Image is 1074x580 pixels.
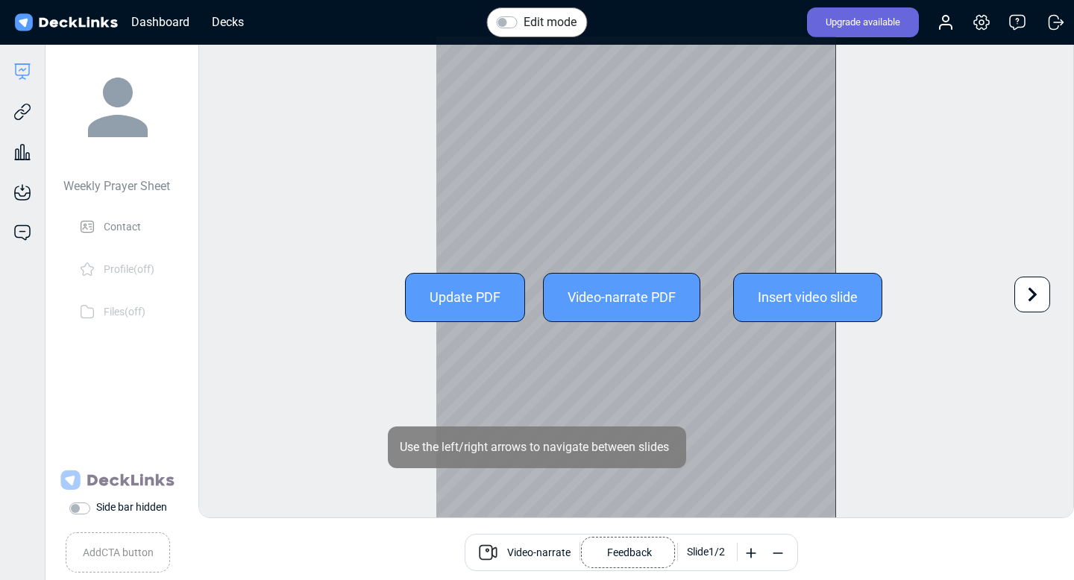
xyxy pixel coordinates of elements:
div: Use the left/right arrows to navigate between slides [388,426,686,468]
div: Slide 1 / 2 [687,544,725,560]
div: Upgrade available [807,7,919,37]
div: Video-narrate PDF [543,273,700,322]
div: Decks [204,13,251,31]
div: Dashboard [124,13,197,31]
div: Update PDF [405,273,525,322]
label: Edit mode [524,13,577,31]
img: DeckLinks [12,12,120,34]
p: Feedback [607,539,652,561]
span: Video-narrate [507,545,571,563]
div: Insert video slide [733,273,882,322]
label: Side bar hidden [96,499,167,515]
